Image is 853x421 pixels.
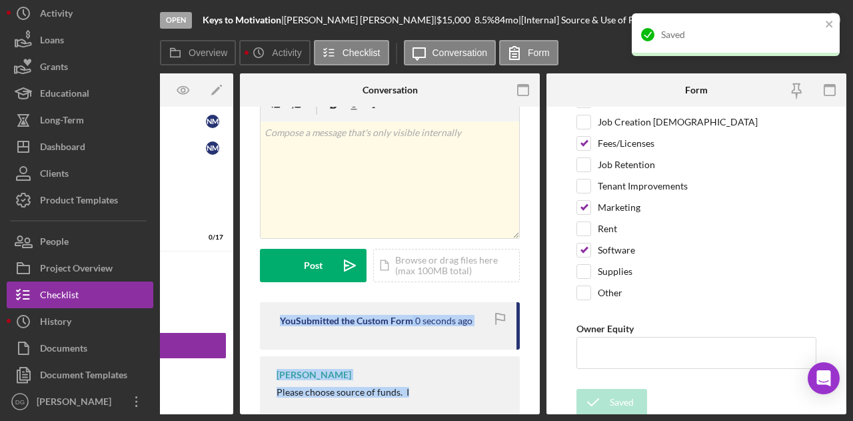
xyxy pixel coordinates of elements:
div: Open [160,12,192,29]
label: Checklist [343,47,381,58]
div: | [203,15,284,25]
div: You Submitted the Custom Form [280,316,413,326]
div: Please choose source of funds. I [277,387,409,398]
div: 8.5 % [474,15,494,25]
label: Overview [189,47,227,58]
b: Keys to Motivation [203,14,281,25]
button: Saved [576,389,647,416]
div: N M [206,115,219,128]
button: Documents [7,335,153,362]
button: Form [499,40,558,65]
div: Conversation [363,85,418,95]
button: Product Templates [7,187,153,214]
button: People [7,228,153,255]
label: Rent [598,222,617,236]
label: Owner Equity [576,323,634,334]
label: Job Creation [DEMOGRAPHIC_DATA] [598,115,758,129]
div: [PERSON_NAME] [PERSON_NAME] | [284,15,436,25]
button: Mark Complete [738,7,846,33]
div: People [40,228,69,258]
div: Document Templates [40,362,127,392]
label: Tenant Improvements [598,179,688,193]
div: Documents [40,335,87,365]
div: Loans [40,27,64,57]
button: Educational [7,80,153,107]
div: [PERSON_NAME] [277,370,351,380]
button: Project Overview [7,255,153,282]
label: Conversation [432,47,488,58]
span: $15,000 [436,14,470,25]
div: Project Overview [40,255,113,285]
div: Saved [610,389,634,416]
time: 2025-09-04 10:18 [415,316,472,326]
div: Post [304,249,323,282]
div: 84 mo [494,15,518,25]
div: Dashboard [40,133,85,163]
div: Checklist [40,282,79,312]
button: Overview [160,40,236,65]
div: Educational [40,80,89,110]
label: Form [528,47,550,58]
button: Checklist [314,40,389,65]
div: N M [206,141,219,155]
button: History [7,308,153,335]
label: Software [598,244,635,257]
div: Form [685,85,708,95]
button: Activity [239,40,310,65]
div: Open Intercom Messenger [808,362,840,394]
div: Product Templates [40,187,118,217]
button: Long-Term [7,107,153,133]
button: close [825,19,834,31]
button: DG[PERSON_NAME] [7,388,153,415]
label: Fees/Licenses [598,137,654,150]
button: Document Templates [7,362,153,388]
button: Checklist [7,282,153,308]
div: Saved [661,29,821,40]
label: Activity [272,47,301,58]
label: Job Retention [598,158,655,171]
button: Conversation [404,40,496,65]
div: 0 / 17 [199,234,223,242]
text: DG [15,398,25,406]
button: Loans [7,27,153,53]
button: Dashboard [7,133,153,160]
div: Mark Complete [752,7,816,33]
div: | [Internal] Source & Use of Funds [518,15,654,25]
div: Clients [40,160,69,190]
button: Post [260,249,367,282]
label: Supplies [598,265,632,278]
button: Clients [7,160,153,187]
label: Marketing [598,201,640,214]
label: Other [598,286,622,300]
div: Long-Term [40,107,84,137]
div: [PERSON_NAME] [33,388,120,418]
div: History [40,308,71,338]
div: Grants [40,53,68,83]
button: Grants [7,53,153,80]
